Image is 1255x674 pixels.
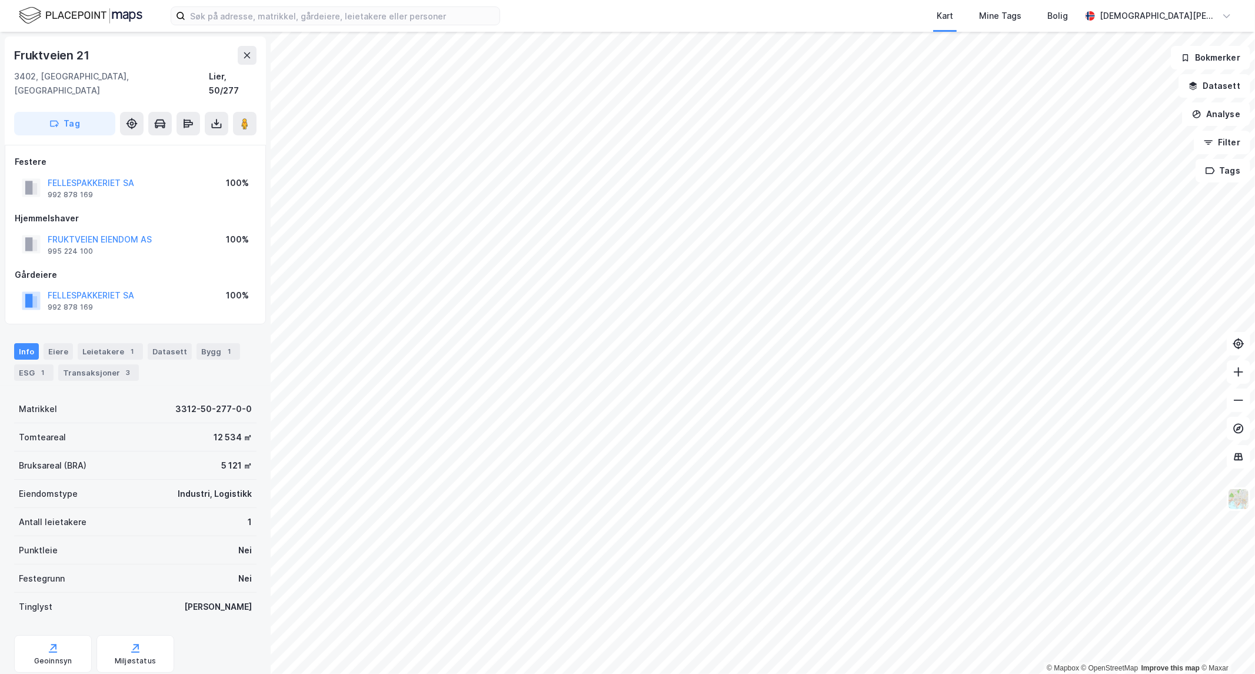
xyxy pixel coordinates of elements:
[1196,617,1255,674] div: Kontrollprogram for chat
[48,303,93,312] div: 992 878 169
[58,364,139,381] div: Transaksjoner
[19,543,58,557] div: Punktleie
[224,346,235,357] div: 1
[1171,46,1250,69] button: Bokmerker
[19,430,66,444] div: Tomteareal
[44,343,73,360] div: Eiere
[1141,664,1200,672] a: Improve this map
[1179,74,1250,98] button: Datasett
[19,600,52,614] div: Tinglyst
[226,233,249,247] div: 100%
[238,572,252,586] div: Nei
[248,515,252,529] div: 1
[15,155,256,169] div: Festere
[175,402,252,416] div: 3312-50-277-0-0
[78,343,143,360] div: Leietakere
[226,288,249,303] div: 100%
[14,112,115,135] button: Tag
[19,515,86,529] div: Antall leietakere
[148,343,192,360] div: Datasett
[185,7,500,25] input: Søk på adresse, matrikkel, gårdeiere, leietakere eller personer
[14,364,54,381] div: ESG
[1196,159,1250,182] button: Tags
[127,346,138,357] div: 1
[122,367,134,378] div: 3
[48,247,93,256] div: 995 224 100
[1047,9,1068,23] div: Bolig
[48,190,93,200] div: 992 878 169
[214,430,252,444] div: 12 534 ㎡
[115,656,156,666] div: Miljøstatus
[1196,617,1255,674] iframe: Chat Widget
[37,367,49,378] div: 1
[238,543,252,557] div: Nei
[226,176,249,190] div: 100%
[19,402,57,416] div: Matrikkel
[221,459,252,473] div: 5 121 ㎡
[15,211,256,225] div: Hjemmelshaver
[1081,664,1139,672] a: OpenStreetMap
[1100,9,1217,23] div: [DEMOGRAPHIC_DATA][PERSON_NAME]
[19,5,142,26] img: logo.f888ab2527a4732fd821a326f86c7f29.svg
[209,69,257,98] div: Lier, 50/277
[1194,131,1250,154] button: Filter
[937,9,953,23] div: Kart
[184,600,252,614] div: [PERSON_NAME]
[1227,488,1250,510] img: Z
[197,343,240,360] div: Bygg
[1182,102,1250,126] button: Analyse
[979,9,1021,23] div: Mine Tags
[1047,664,1079,672] a: Mapbox
[14,46,91,65] div: Fruktveien 21
[178,487,252,501] div: Industri, Logistikk
[19,459,86,473] div: Bruksareal (BRA)
[19,487,78,501] div: Eiendomstype
[14,69,209,98] div: 3402, [GEOGRAPHIC_DATA], [GEOGRAPHIC_DATA]
[15,268,256,282] div: Gårdeiere
[19,572,65,586] div: Festegrunn
[34,656,72,666] div: Geoinnsyn
[14,343,39,360] div: Info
